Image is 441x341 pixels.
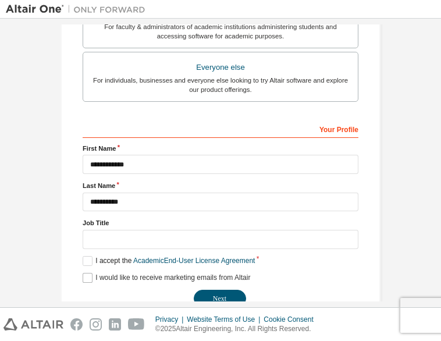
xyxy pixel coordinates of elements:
img: instagram.svg [90,318,102,331]
label: I accept the [83,256,255,266]
label: I would like to receive marketing emails from Altair [83,273,250,283]
img: altair_logo.svg [3,318,63,331]
p: © 2025 Altair Engineering, Inc. All Rights Reserved. [155,324,321,334]
img: facebook.svg [70,318,83,331]
label: First Name [83,144,358,153]
div: For individuals, businesses and everyone else looking to try Altair software and explore our prod... [90,76,351,94]
button: Next [194,290,246,307]
div: Website Terms of Use [187,315,264,324]
div: Privacy [155,315,187,324]
img: Altair One [6,3,151,15]
a: Academic End-User License Agreement [133,257,255,265]
label: Last Name [83,181,358,190]
img: linkedin.svg [109,318,121,331]
div: For faculty & administrators of academic institutions administering students and accessing softwa... [90,22,351,41]
label: Job Title [83,218,358,228]
div: Cookie Consent [264,315,320,324]
div: Your Profile [83,119,358,138]
img: youtube.svg [128,318,145,331]
div: Everyone else [90,59,351,76]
